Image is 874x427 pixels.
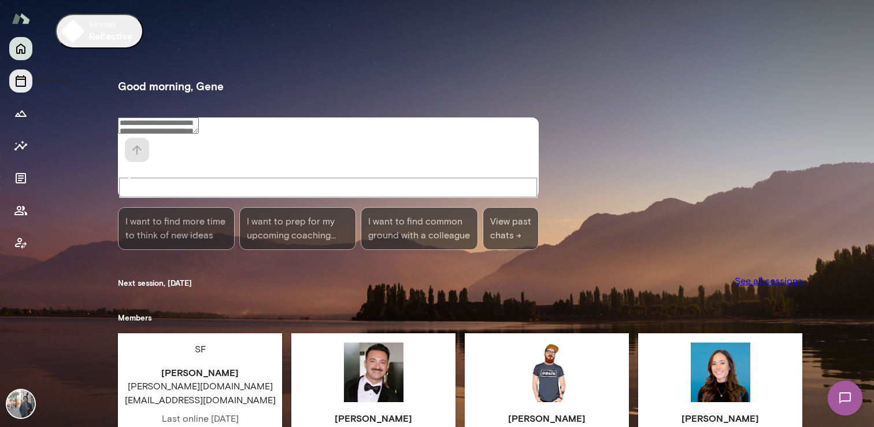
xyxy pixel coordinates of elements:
[118,412,282,426] span: Last online [DATE]
[247,215,349,242] span: I want to prep for my upcoming coaching session
[368,215,470,242] span: I want to find common ground with a colleague
[125,215,227,242] span: I want to find more time to think of new ideas
[12,8,30,30] img: Mento
[691,343,750,402] img: Mary Lara
[9,37,32,60] button: Home
[9,134,32,157] button: Insights
[9,102,32,125] button: Growth Plan
[118,278,192,289] h5: Next session, [DATE]
[118,366,282,380] h6: [PERSON_NAME]
[483,207,539,250] span: View past chats ->
[344,343,403,402] img: Arbo Shah
[118,380,282,407] span: [PERSON_NAME][DOMAIN_NAME][EMAIL_ADDRESS][DOMAIN_NAME]
[55,14,143,49] button: Mindsetreflective
[735,274,802,288] a: See all sessions
[9,69,32,93] button: Sessions
[465,411,629,425] h6: [PERSON_NAME]
[118,207,235,250] div: I want to find more time to think of new ideas
[638,411,802,425] h6: [PERSON_NAME]
[195,343,206,356] div: SF
[239,207,356,250] div: I want to prep for my upcoming coaching session
[9,167,32,190] button: Documents
[361,207,477,250] div: I want to find common ground with a colleague
[89,29,133,43] h6: reflective
[9,199,32,222] button: Members
[61,20,84,43] img: mindset
[118,78,802,94] h3: Good morning, Gene
[517,343,577,402] img: Rich Haines
[118,312,802,324] h5: Members
[7,390,35,418] img: Gene Lee
[89,20,133,29] span: Mindset
[9,231,32,255] button: Client app
[291,411,455,425] h6: [PERSON_NAME]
